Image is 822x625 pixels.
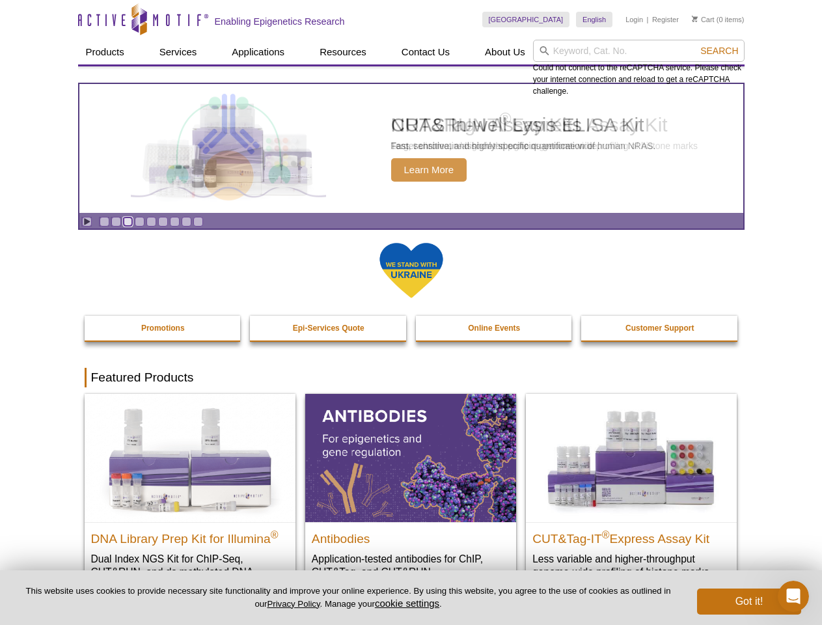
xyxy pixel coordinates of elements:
strong: Promotions [141,324,185,333]
a: English [576,12,612,27]
a: Applications [224,40,292,64]
img: Your Cart [692,16,698,22]
h2: Enabling Epigenetics Research [215,16,345,27]
button: Got it! [697,589,801,615]
strong: Online Events [468,324,520,333]
h2: Featured Products [85,368,738,387]
a: Go to slide 6 [158,217,168,227]
div: Could not connect to the reCAPTCHA service. Please check your internet connection and reload to g... [533,40,745,97]
a: Go to slide 2 [111,217,121,227]
a: Register [652,15,679,24]
a: Customer Support [581,316,739,340]
h2: Antibodies [312,526,510,546]
a: CUT&Tag-IT® Express Assay Kit CUT&Tag-IT®Express Assay Kit Less variable and higher-throughput ge... [526,394,737,591]
a: DNA Library Prep Kit for Illumina DNA Library Prep Kit for Illumina® Dual Index NGS Kit for ChIP-... [85,394,295,604]
a: Resources [312,40,374,64]
a: Go to slide 4 [135,217,144,227]
h2: CUT&Tag-IT Express Assay Kit [532,526,730,546]
p: Application-tested antibodies for ChIP, CUT&Tag, and CUT&RUN. [312,552,510,579]
p: Less variable and higher-throughput genome-wide profiling of histone marks​. [532,552,730,579]
a: Contact Us [394,40,458,64]
sup: ® [271,529,279,540]
a: Promotions [85,316,242,340]
a: Go to slide 8 [182,217,191,227]
img: CUT&Tag-IT® Express Assay Kit [526,394,737,521]
button: cookie settings [375,598,439,609]
span: Search [700,46,738,56]
a: Privacy Policy [267,599,320,609]
a: Go to slide 3 [123,217,133,227]
li: | [647,12,649,27]
a: Epi-Services Quote [250,316,407,340]
a: Services [152,40,205,64]
h2: DNA Library Prep Kit for Illumina [91,526,289,546]
a: All Antibodies Antibodies Application-tested antibodies for ChIP, CUT&Tag, and CUT&RUN. [305,394,516,591]
img: All Antibodies [305,394,516,521]
a: Toggle autoplay [82,217,92,227]
a: Online Events [416,316,573,340]
iframe: Intercom live chat [778,581,809,612]
img: We Stand With Ukraine [379,242,444,299]
sup: ® [602,529,610,540]
strong: Customer Support [625,324,694,333]
a: About Us [477,40,533,64]
button: Search [696,45,742,57]
p: Dual Index NGS Kit for ChIP-Seq, CUT&RUN, and ds methylated DNA assays. [91,552,289,592]
p: This website uses cookies to provide necessary site functionality and improve your online experie... [21,585,676,610]
a: [GEOGRAPHIC_DATA] [482,12,570,27]
a: Go to slide 1 [100,217,109,227]
a: Go to slide 7 [170,217,180,227]
li: (0 items) [692,12,745,27]
a: Login [625,15,643,24]
img: DNA Library Prep Kit for Illumina [85,394,295,521]
a: Cart [692,15,715,24]
a: Products [78,40,132,64]
a: Go to slide 5 [146,217,156,227]
a: Go to slide 9 [193,217,203,227]
strong: Epi-Services Quote [293,324,364,333]
input: Keyword, Cat. No. [533,40,745,62]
